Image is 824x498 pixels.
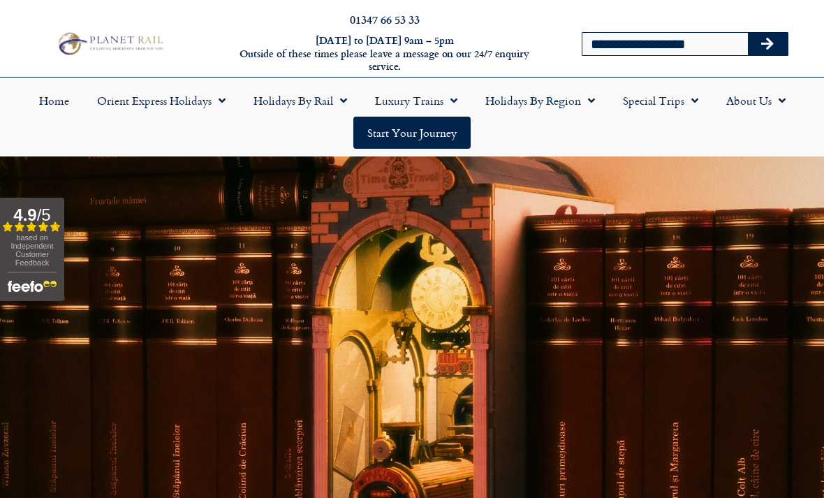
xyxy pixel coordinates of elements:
a: Holidays by Rail [240,85,361,117]
button: Search [748,33,788,55]
a: About Us [712,85,800,117]
h6: [DATE] to [DATE] 9am – 5pm Outside of these times please leave a message on our 24/7 enquiry serv... [223,34,546,73]
img: Planet Rail Train Holidays Logo [54,30,165,57]
a: Home [25,85,83,117]
a: Orient Express Holidays [83,85,240,117]
a: Luxury Trains [361,85,471,117]
a: Start your Journey [353,117,471,149]
a: Special Trips [609,85,712,117]
a: 01347 66 53 33 [350,11,420,27]
nav: Menu [7,85,817,149]
a: Holidays by Region [471,85,609,117]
